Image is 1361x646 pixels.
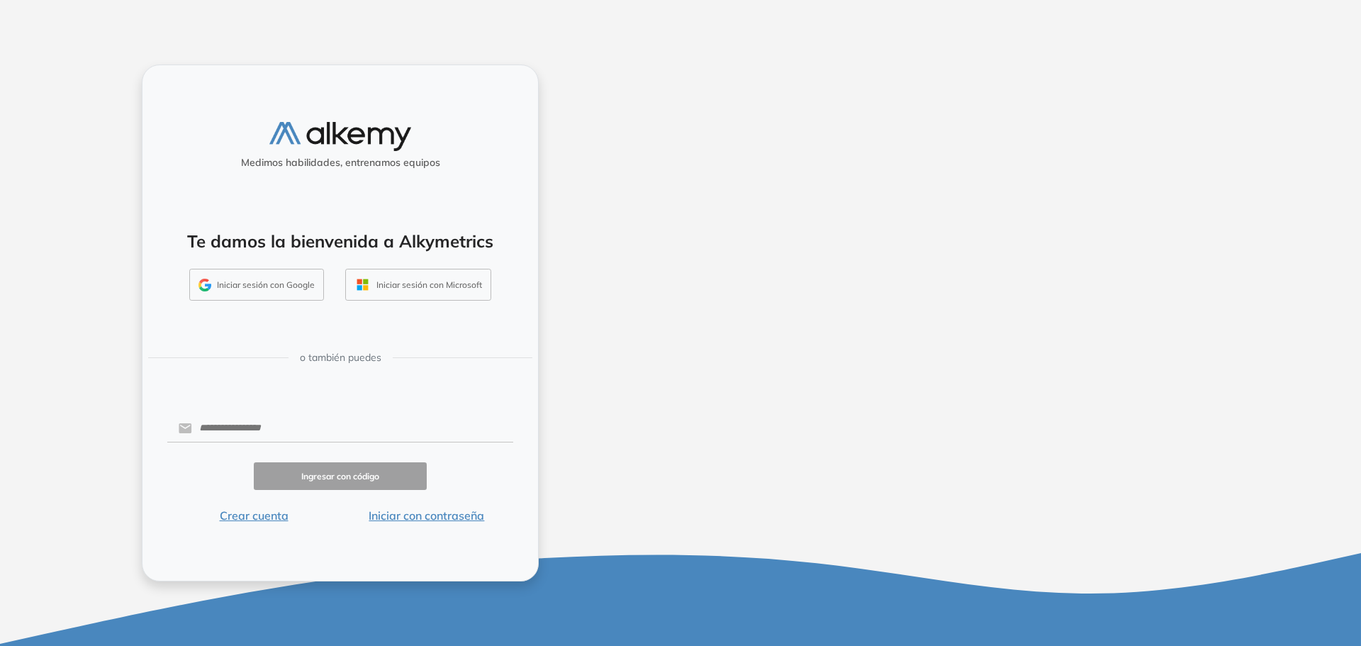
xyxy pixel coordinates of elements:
button: Iniciar sesión con Microsoft [345,269,491,301]
img: logo-alkemy [269,122,411,151]
button: Iniciar con contraseña [340,507,513,524]
button: Iniciar sesión con Google [189,269,324,301]
button: Ingresar con código [254,462,427,490]
button: Crear cuenta [167,507,340,524]
div: Widget de chat [1290,578,1361,646]
img: GMAIL_ICON [198,279,211,291]
h5: Medimos habilidades, entrenamos equipos [148,157,532,169]
span: o también puedes [300,350,381,365]
img: OUTLOOK_ICON [354,277,371,293]
iframe: Chat Widget [1290,578,1361,646]
h4: Te damos la bienvenida a Alkymetrics [161,231,520,252]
